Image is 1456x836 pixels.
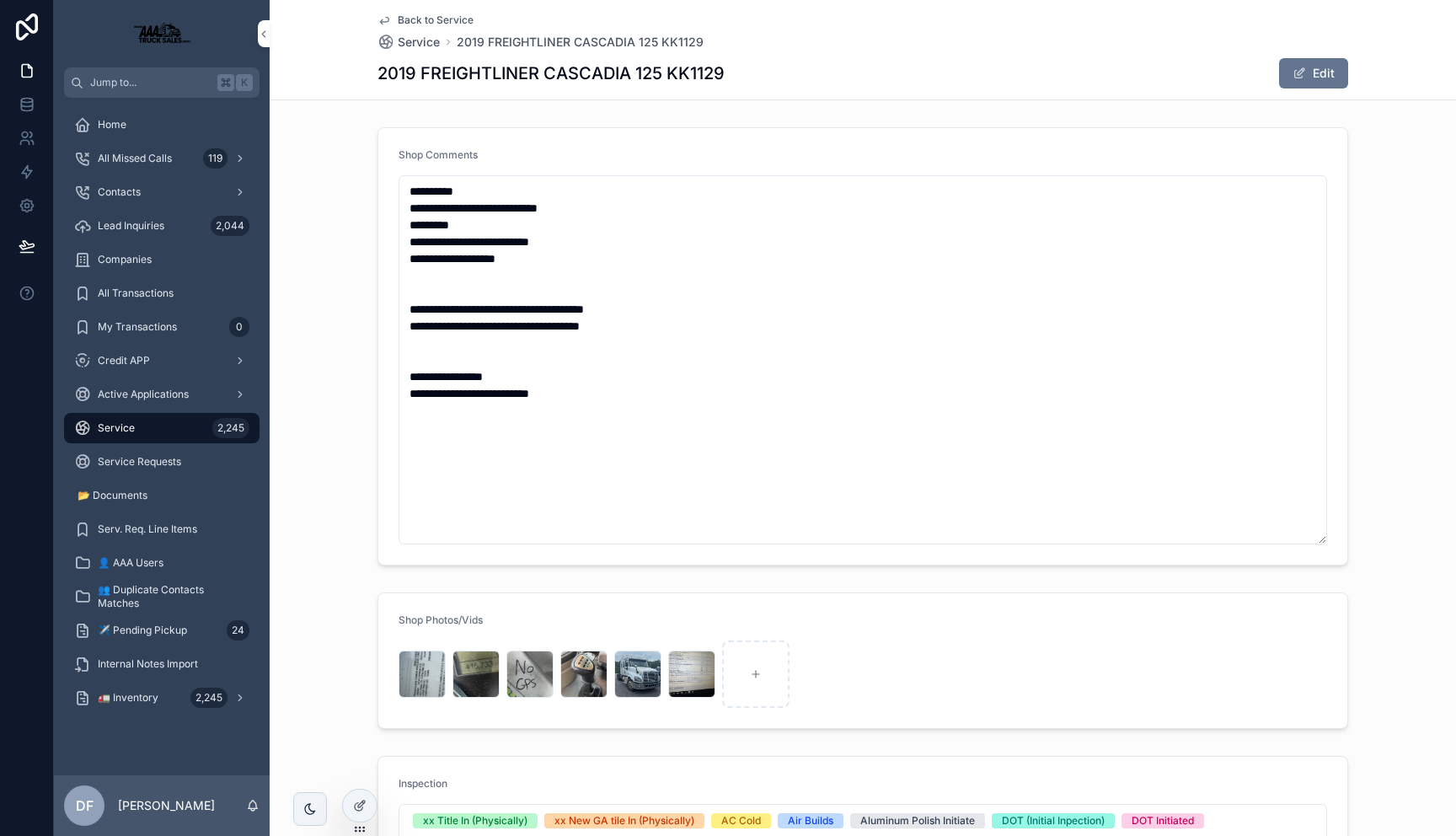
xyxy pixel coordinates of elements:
button: Unselect AIR_BUILDS [778,812,843,828]
a: Back to Service [377,13,474,27]
span: All Missed Calls [98,152,172,165]
div: scrollable content [54,98,270,735]
span: Internal Notes Import [98,657,198,671]
span: Companies [98,253,152,266]
span: Serv. Req. Line Items [98,522,197,536]
a: My Transactions0 [64,312,260,342]
a: Service Requests [64,447,260,477]
button: Unselect DOT_INITIAL_INPECTION [992,812,1115,828]
button: Unselect ALUMINUM_POLISH_INITIATE [850,812,985,828]
span: Shop Photos/Vids [399,614,483,626]
div: xx New GA tile In (Physically) [554,813,694,828]
a: Companies [64,244,260,275]
a: 📂 Documents [64,480,260,511]
span: Jump to... [90,76,211,89]
a: 🚛 Inventory2,245 [64,683,260,713]
div: DOT (Initial Inpection) [1002,813,1105,828]
a: 2019 FREIGHTLINER CASCADIA 125 KK1129 [457,34,704,51]
button: Unselect XX_NEW_GA_TILE_IN_PHYSICALLY [544,812,704,828]
a: ✈️ Pending Pickup24 [64,615,260,646]
a: Serv. Req. Line Items [64,514,260,544]
a: Credit APP [64,346,260,376]
span: My Transactions [98,320,177,334]
span: K [238,76,251,89]
a: Active Applications [64,379,260,410]
span: Lead Inquiries [98,219,164,233]
div: Aluminum Polish Initiate [860,813,975,828]
span: Home [98,118,126,131]
span: Active Applications [98,388,189,401]
div: 2,044 [211,216,249,236]
span: Inspection [399,777,447,790]
span: Service Requests [98,455,181,469]
button: Unselect XX_TITLE_IN_PHYSICALLY [413,812,538,828]
div: 2,245 [190,688,227,708]
span: Service [398,34,440,51]
div: 24 [227,620,249,640]
a: Service2,245 [64,413,260,443]
span: 👥 Duplicate Contacts Matches [98,583,243,610]
div: AC Cold [721,813,761,828]
span: Service [98,421,135,435]
a: Internal Notes Import [64,649,260,679]
span: ✈️ Pending Pickup [98,624,187,637]
a: Contacts [64,177,260,207]
a: All Missed Calls119 [64,143,260,174]
p: [PERSON_NAME] [118,797,215,814]
a: 👤 AAA Users [64,548,260,578]
div: 119 [203,148,227,169]
span: Credit APP [98,354,150,367]
span: 📂 Documents [78,489,147,502]
span: 🚛 Inventory [98,691,158,705]
span: 👤 AAA Users [98,556,163,570]
div: 2,245 [212,418,249,438]
span: Back to Service [398,13,474,27]
a: Lead Inquiries2,044 [64,211,260,241]
button: Edit [1279,58,1348,88]
div: 0 [229,317,249,337]
span: DF [76,796,94,816]
div: DOT Initiated [1132,813,1194,828]
button: Unselect AC_COLD [711,812,771,828]
span: Contacts [98,185,141,199]
span: Shop Comments [399,148,478,161]
span: All Transactions [98,287,174,300]
button: Unselect DOT_INITIATED [1121,812,1204,828]
div: xx Title In (Physically) [423,813,527,828]
a: All Transactions [64,278,260,308]
div: Air Builds [788,813,833,828]
img: App logo [125,20,199,47]
h1: 2019 FREIGHTLINER CASCADIA 125 KK1129 [377,62,725,85]
a: 👥 Duplicate Contacts Matches [64,581,260,612]
button: Jump to...K [64,67,260,98]
a: Home [64,110,260,140]
a: Service [377,34,440,51]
